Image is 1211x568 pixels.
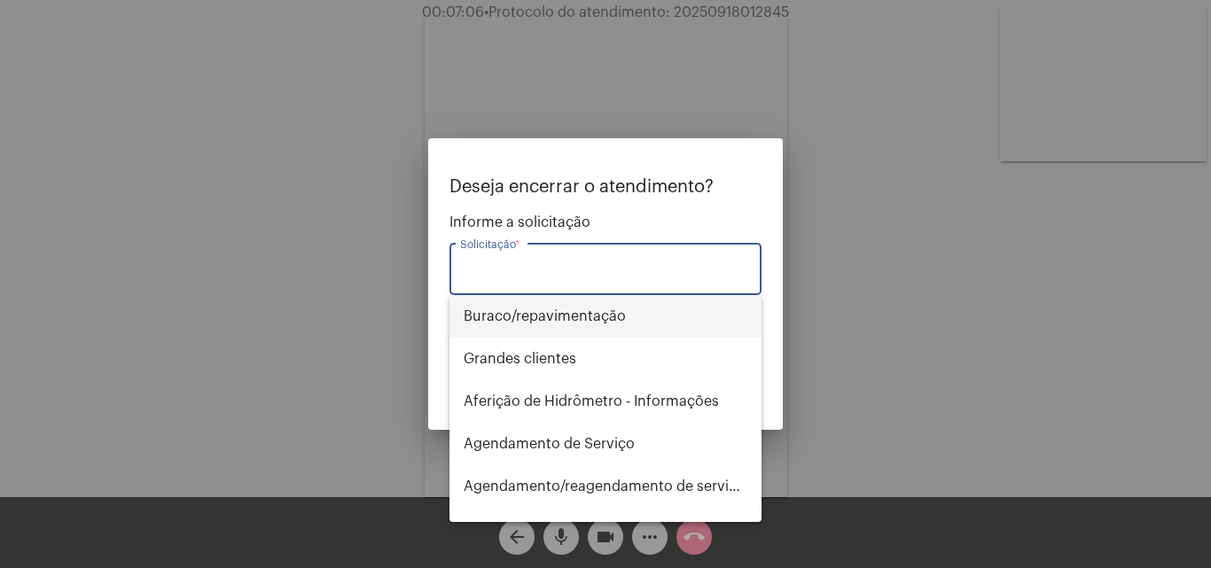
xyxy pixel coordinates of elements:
[464,338,747,380] span: ⁠Grandes clientes
[464,508,747,550] span: Alterar nome do usuário na fatura
[449,214,762,230] span: Informe a solicitação
[460,265,751,281] input: Buscar solicitação
[464,423,747,465] span: Agendamento de Serviço
[464,380,747,423] span: Aferição de Hidrômetro - Informações
[464,295,747,338] span: ⁠Buraco/repavimentação
[464,465,747,508] span: Agendamento/reagendamento de serviços - informações
[449,177,762,197] p: Deseja encerrar o atendimento?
